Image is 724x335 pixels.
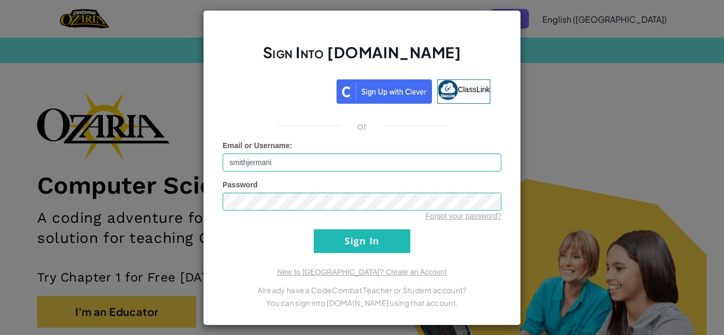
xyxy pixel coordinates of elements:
[314,229,410,253] input: Sign In
[357,120,367,132] p: or
[426,212,501,220] a: Forgot your password?
[277,268,447,276] a: New to [GEOGRAPHIC_DATA]? Create an Account
[223,180,258,189] span: Password
[223,284,501,296] p: Already have a CodeCombat Teacher or Student account?
[223,141,290,150] span: Email or Username
[458,85,490,93] span: ClassLink
[223,42,501,73] h2: Sign Into [DOMAIN_NAME]
[438,80,458,100] img: classlink-logo-small.png
[223,296,501,309] p: You can sign into [DOMAIN_NAME] using that account.
[223,140,293,151] label: :
[228,78,337,102] iframe: Sign in with Google Button
[337,79,432,104] img: clever_sso_button@2x.png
